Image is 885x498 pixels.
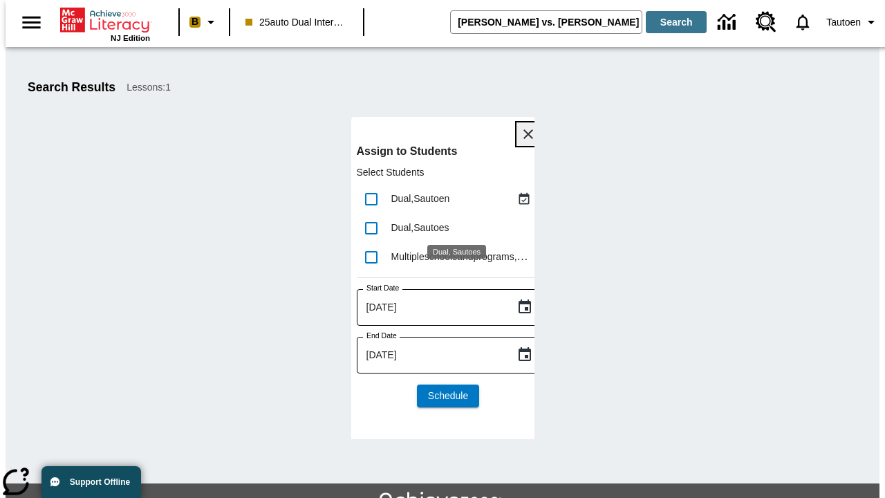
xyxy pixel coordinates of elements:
[646,11,707,33] button: Search
[391,221,534,235] div: Dual, Sautoes
[357,289,505,326] input: MMMM-DD-YYYY
[111,34,150,42] span: NJ Edition
[747,3,785,41] a: Resource Center, Will open in new tab
[28,80,115,95] h1: Search Results
[391,250,553,262] span: Multipleschoolsandprograms , Sautoen
[785,4,821,40] a: Notifications
[516,122,540,146] button: Close
[366,283,399,293] label: Start Date
[366,331,397,341] label: End Date
[70,477,130,487] span: Support Offline
[511,341,539,369] button: Choose date, selected date is Sep 3, 2025
[60,6,150,34] a: Home
[11,2,52,43] button: Open side menu
[709,3,747,41] a: Data Center
[192,13,198,30] span: B
[357,165,540,179] p: Select Students
[821,10,885,35] button: Profile/Settings
[417,385,479,407] button: Schedule
[391,192,514,206] div: Dual, Sautoen
[391,222,449,233] span: Dual , Sautoes
[427,245,486,259] div: Dual, Sautoes
[184,10,225,35] button: Boost Class color is peach. Change class color
[357,142,540,161] h6: Assign to Students
[127,80,171,95] span: Lessons : 1
[357,337,505,373] input: MMMM-DD-YYYY
[826,15,861,30] span: Tautoen
[511,293,539,321] button: Choose date, selected date is Sep 3, 2025
[391,250,534,264] div: Multipleschoolsandprograms, Sautoen
[451,11,642,33] input: search field
[60,5,150,42] div: Home
[245,15,348,30] span: 25auto Dual International
[428,389,468,403] span: Schedule
[391,193,450,204] span: Dual , Sautoen
[351,117,534,439] div: lesson details
[514,189,534,210] button: Assigned Sep 1 to Sep 1
[41,466,141,498] button: Support Offline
